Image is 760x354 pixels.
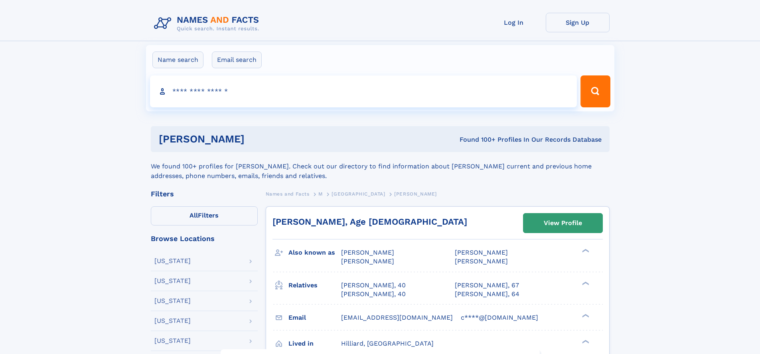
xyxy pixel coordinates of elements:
[523,214,602,233] a: View Profile
[154,318,191,324] div: [US_STATE]
[272,217,467,227] a: [PERSON_NAME], Age [DEMOGRAPHIC_DATA]
[580,248,590,253] div: ❯
[288,246,341,259] h3: Also known as
[154,258,191,264] div: [US_STATE]
[544,214,582,232] div: View Profile
[341,281,406,290] a: [PERSON_NAME], 40
[580,281,590,286] div: ❯
[318,191,323,197] span: M
[341,249,394,256] span: [PERSON_NAME]
[151,190,258,198] div: Filters
[482,13,546,32] a: Log In
[154,298,191,304] div: [US_STATE]
[341,314,453,321] span: [EMAIL_ADDRESS][DOMAIN_NAME]
[190,212,198,219] span: All
[341,257,394,265] span: [PERSON_NAME]
[151,152,610,181] div: We found 100+ profiles for [PERSON_NAME]. Check out our directory to find information about [PERS...
[394,191,437,197] span: [PERSON_NAME]
[151,13,266,34] img: Logo Names and Facts
[150,75,577,107] input: search input
[352,135,602,144] div: Found 100+ Profiles In Our Records Database
[455,249,508,256] span: [PERSON_NAME]
[212,51,262,68] label: Email search
[455,281,519,290] a: [PERSON_NAME], 67
[341,340,434,347] span: Hilliard, [GEOGRAPHIC_DATA]
[152,51,203,68] label: Name search
[580,75,610,107] button: Search Button
[151,206,258,225] label: Filters
[154,338,191,344] div: [US_STATE]
[288,311,341,324] h3: Email
[546,13,610,32] a: Sign Up
[288,279,341,292] h3: Relatives
[580,313,590,318] div: ❯
[580,339,590,344] div: ❯
[154,278,191,284] div: [US_STATE]
[266,189,310,199] a: Names and Facts
[288,337,341,350] h3: Lived in
[318,189,323,199] a: M
[332,189,385,199] a: [GEOGRAPHIC_DATA]
[332,191,385,197] span: [GEOGRAPHIC_DATA]
[151,235,258,242] div: Browse Locations
[159,134,352,144] h1: [PERSON_NAME]
[455,290,519,299] a: [PERSON_NAME], 64
[341,290,406,299] a: [PERSON_NAME], 40
[455,257,508,265] span: [PERSON_NAME]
